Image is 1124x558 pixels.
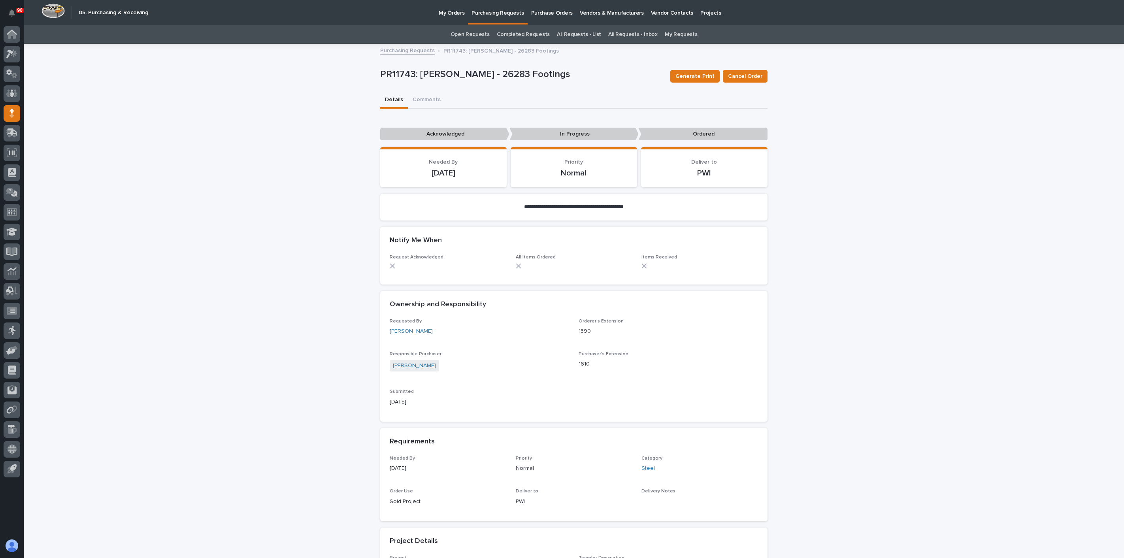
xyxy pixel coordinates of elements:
h2: Project Details [390,537,438,546]
span: Priority [516,456,532,461]
span: Requested By [390,319,422,324]
p: [DATE] [390,398,569,406]
span: Category [641,456,662,461]
p: Acknowledged [380,128,509,141]
button: Comments [408,92,445,109]
h2: Notify Me When [390,236,442,245]
p: 1610 [579,360,758,368]
button: Notifications [4,5,20,21]
span: Responsible Purchaser [390,352,441,356]
button: users-avatar [4,537,20,554]
span: Cancel Order [728,72,762,80]
a: My Requests [665,25,698,44]
p: Ordered [638,128,768,141]
button: Generate Print [670,70,720,83]
h2: Ownership and Responsibility [390,300,486,309]
span: Purchaser's Extension [579,352,628,356]
p: PR11743: [PERSON_NAME] - 26283 Footings [443,46,559,55]
span: Generate Print [675,72,715,80]
a: Open Requests [451,25,490,44]
p: [DATE] [390,464,506,473]
h2: Requirements [390,437,435,446]
span: Delivery Notes [641,489,675,494]
a: Completed Requests [497,25,550,44]
a: All Requests - Inbox [608,25,658,44]
p: PWI [651,168,758,178]
a: Steel [641,464,655,473]
p: PWI [516,498,632,506]
span: Submitted [390,389,414,394]
a: [PERSON_NAME] [390,327,433,336]
p: 1390 [579,327,758,336]
p: Normal [520,168,628,178]
span: Deliver to [516,489,538,494]
span: Deliver to [691,159,717,165]
h2: 05. Purchasing & Receiving [79,9,148,16]
img: Workspace Logo [41,4,65,18]
p: In Progress [509,128,639,141]
span: Needed By [390,456,415,461]
p: Normal [516,464,632,473]
span: Orderer's Extension [579,319,624,324]
div: Notifications90 [10,9,20,22]
p: Sold Project [390,498,506,506]
p: [DATE] [390,168,497,178]
span: Request Acknowledged [390,255,443,260]
button: Details [380,92,408,109]
button: Cancel Order [723,70,768,83]
span: Items Received [641,255,677,260]
a: [PERSON_NAME] [393,362,436,370]
p: PR11743: [PERSON_NAME] - 26283 Footings [380,69,664,80]
span: Needed By [429,159,458,165]
a: All Requests - List [557,25,601,44]
span: Order Use [390,489,413,494]
a: Purchasing Requests [380,45,435,55]
p: 90 [17,8,23,13]
span: Priority [564,159,583,165]
span: All Items Ordered [516,255,556,260]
